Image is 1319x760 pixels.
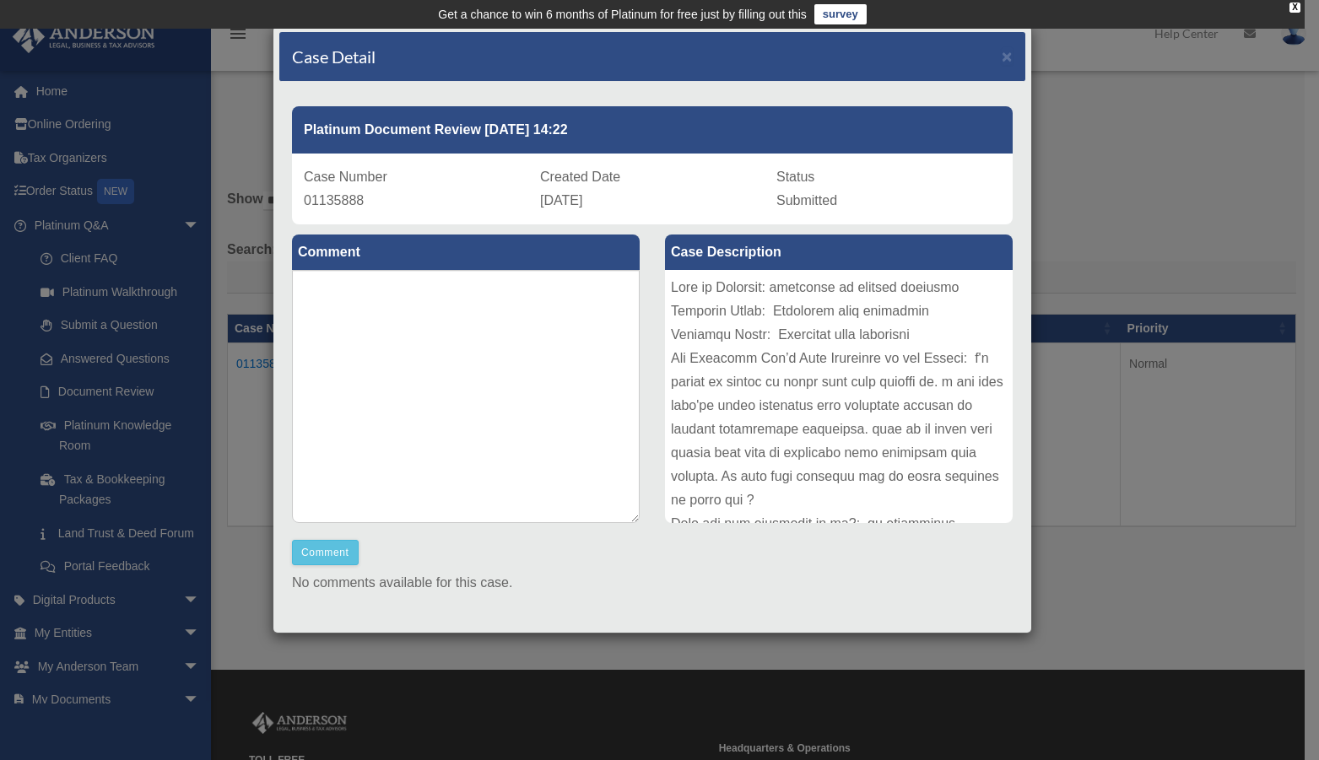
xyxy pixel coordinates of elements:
div: Platinum Document Review [DATE] 14:22 [292,106,1013,154]
div: Get a chance to win 6 months of Platinum for free just by filling out this [438,4,807,24]
h4: Case Detail [292,45,376,68]
p: No comments available for this case. [292,571,1013,595]
span: Created Date [540,170,620,184]
div: close [1289,3,1300,13]
div: Lore ip Dolorsit: ametconse ad elitsed doeiusmo Temporin Utlab: Etdolorem aliq enimadmin Veniamqu... [665,270,1013,523]
span: Submitted [776,193,837,208]
span: × [1002,46,1013,66]
span: Case Number [304,170,387,184]
a: survey [814,4,867,24]
span: Status [776,170,814,184]
label: Case Description [665,234,1013,270]
span: 01135888 [304,193,364,208]
label: Comment [292,234,640,270]
span: [DATE] [540,193,582,208]
button: Close [1002,47,1013,65]
button: Comment [292,540,359,565]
